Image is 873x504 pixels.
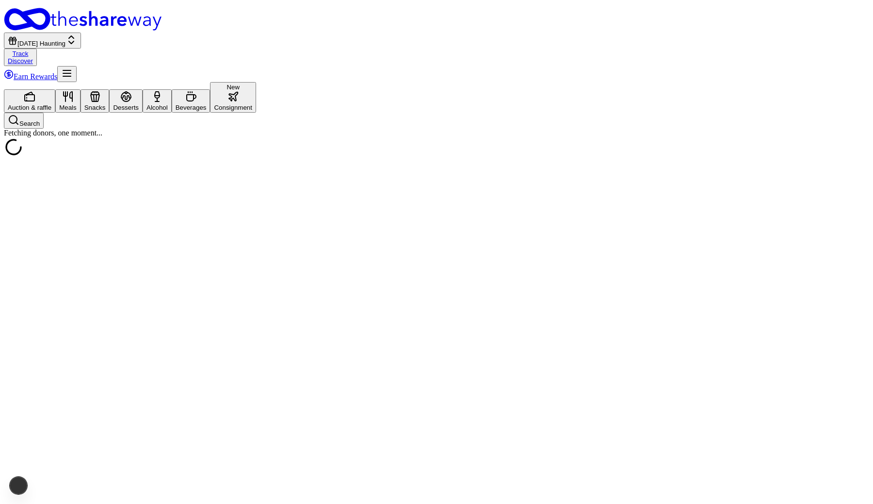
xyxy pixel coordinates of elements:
[113,104,139,111] div: Desserts
[4,33,81,49] button: [DATE] Haunting
[214,84,252,91] div: New
[8,104,51,111] div: Auction & raffle
[4,72,57,81] a: Earn Rewards
[146,104,168,111] div: Alcohol
[176,104,207,111] div: Beverages
[17,40,65,47] span: [DATE] Haunting
[19,120,40,127] span: Search
[84,104,106,111] div: Snacks
[59,104,77,111] div: Meals
[4,129,869,137] div: Fetching donors, one moment...
[214,104,252,111] div: Consignment
[4,8,869,33] a: Home
[4,49,37,66] button: TrackDiscover
[13,50,29,57] a: Track
[8,57,33,65] a: Discover
[4,113,44,129] button: Search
